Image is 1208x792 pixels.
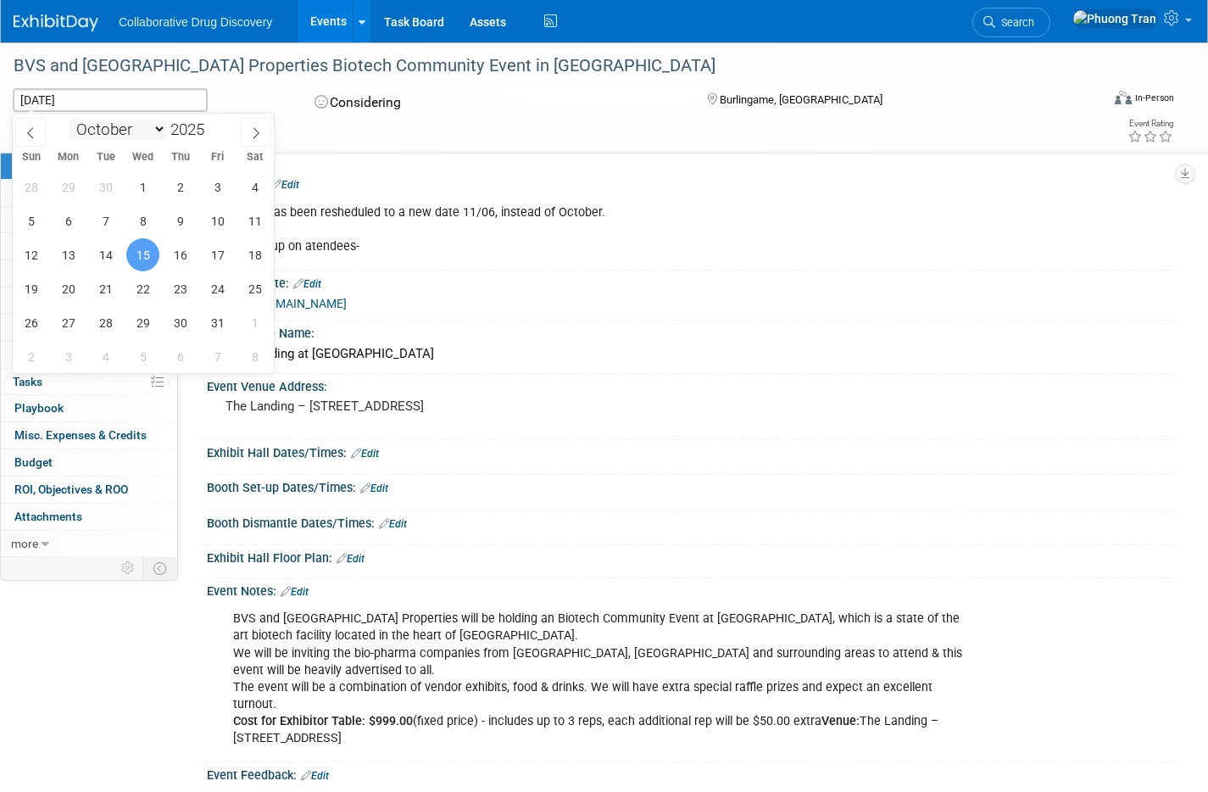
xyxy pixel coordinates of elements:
span: October 9, 2025 [164,204,197,237]
span: October 15, 2025 [126,238,159,271]
div: Event Venue Name: [207,321,1174,342]
a: Edit [281,586,309,598]
a: Budget [1,449,177,476]
a: Shipments [1,315,177,341]
span: October 27, 2025 [52,306,85,339]
input: Year [166,120,217,139]
a: Edit [337,553,365,565]
span: October 6, 2025 [52,204,85,237]
span: October 25, 2025 [238,272,271,305]
span: Collaborative Drug Discovery [119,15,272,29]
span: October 18, 2025 [238,238,271,271]
span: November 3, 2025 [52,340,85,373]
span: September 30, 2025 [89,170,122,204]
span: Budget [14,455,53,469]
span: November 8, 2025 [238,340,271,373]
a: Attachments [1,504,177,530]
span: October 13, 2025 [52,238,85,271]
span: more [11,537,38,550]
div: Event Rating [1127,120,1173,128]
span: Fri [199,152,237,163]
a: Asset Reservations [1,260,177,287]
span: October 17, 2025 [201,238,234,271]
span: September 29, 2025 [52,170,85,204]
span: October 2, 2025 [164,170,197,204]
span: October 30, 2025 [164,306,197,339]
img: Phuong Tran [1072,9,1157,28]
div: BVS and [GEOGRAPHIC_DATA] Properties will be holding an Biotech Community Event at [GEOGRAPHIC_DA... [221,602,987,756]
div: Event Notes: [207,578,1174,600]
a: Edit [271,179,299,191]
img: Format-Inperson.png [1115,91,1132,104]
span: October 24, 2025 [201,272,234,305]
span: Tasks [13,375,42,388]
span: October 29, 2025 [126,306,159,339]
select: Month [69,119,166,140]
span: October 23, 2025 [164,272,197,305]
span: October 3, 2025 [201,170,234,204]
div: Booth Dismantle Dates/Times: [207,510,1174,533]
a: Staff [1,207,177,233]
span: October 11, 2025 [238,204,271,237]
span: October 8, 2025 [126,204,159,237]
div: Pod Notes: [207,171,1174,193]
a: Misc. Expenses & Credits [1,422,177,449]
a: Tasks [1,369,177,395]
span: Thu [162,152,199,163]
a: ROI, Objectives & ROO [1,477,177,503]
span: Misc. Expenses & Credits [14,428,147,442]
div: Event Website: [207,271,1174,293]
div: Booth Set-up Dates/Times: [207,475,1174,497]
span: September 28, 2025 [14,170,47,204]
div: Considering [309,88,680,118]
span: October 14, 2025 [89,238,122,271]
a: Search [972,8,1050,37]
span: November 6, 2025 [164,340,197,373]
div: Exhibit Hall Floor Plan: [207,545,1174,567]
td: Personalize Event Tab Strip [114,557,143,579]
span: Wed [125,152,162,163]
a: Edit [360,482,388,494]
span: November 4, 2025 [89,340,122,373]
div: Event has been resheduled to a new date 11/06, instead of October. Follow up on atendees- [221,196,987,264]
span: Attachments [14,510,82,523]
span: October 10, 2025 [201,204,234,237]
span: October 12, 2025 [14,238,47,271]
span: October 31, 2025 [201,306,234,339]
div: The Landing at [GEOGRAPHIC_DATA] [220,341,1161,367]
a: Playbook [1,395,177,421]
a: Edit [351,448,379,460]
a: [URL][DOMAIN_NAME] [227,297,347,310]
span: October 7, 2025 [89,204,122,237]
a: Giveaways [1,287,177,314]
a: Edit [293,278,321,290]
span: October 21, 2025 [89,272,122,305]
div: BVS and [GEOGRAPHIC_DATA] Properties Biotech Community Event in [GEOGRAPHIC_DATA] [8,51,1075,81]
a: Sponsorships [1,342,177,368]
span: October 19, 2025 [14,272,47,305]
span: October 28, 2025 [89,306,122,339]
span: Playbook [14,401,64,415]
b: Venue: [821,714,860,728]
span: October 26, 2025 [14,306,47,339]
span: Burlingame, [GEOGRAPHIC_DATA] [720,93,882,106]
a: Booth [1,180,177,206]
span: Mon [50,152,87,163]
span: November 1, 2025 [238,306,271,339]
div: Event Feedback: [207,762,1174,784]
img: ExhibitDay [14,14,98,31]
span: October 4, 2025 [238,170,271,204]
a: Travel Reservations [1,233,177,259]
div: Event Venue Address: [207,374,1174,395]
span: ROI, Objectives & ROO [14,482,128,496]
span: Sat [237,152,274,163]
a: Event Information [1,153,177,179]
div: Event Format [1002,88,1174,114]
span: Search [995,16,1034,29]
span: October 20, 2025 [52,272,85,305]
span: November 7, 2025 [201,340,234,373]
div: In-Person [1134,92,1174,104]
span: Sun [13,152,50,163]
a: Edit [301,770,329,782]
b: Cost for Exhibitor Table: $999.00 [233,714,413,728]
